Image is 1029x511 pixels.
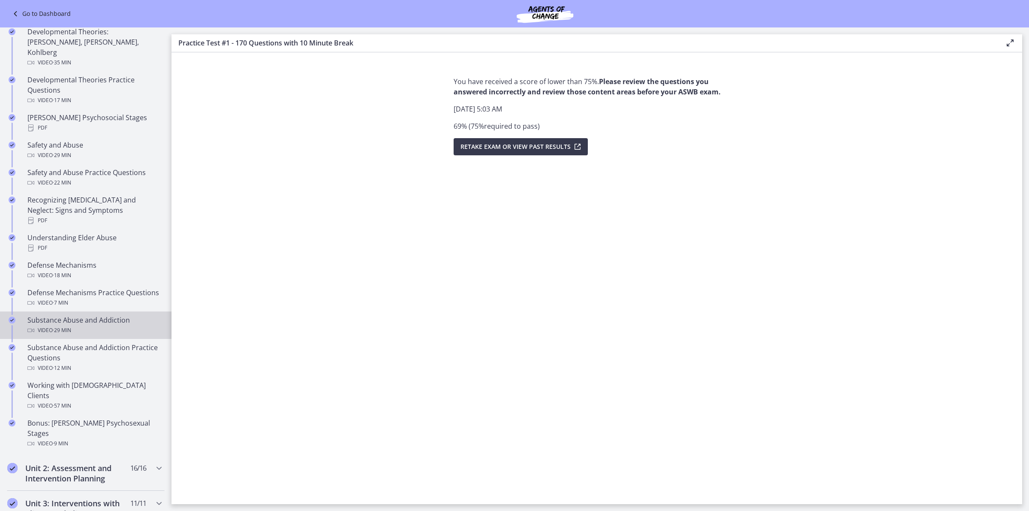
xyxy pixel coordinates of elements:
[9,142,15,148] i: Completed
[27,401,161,411] div: Video
[53,95,71,106] span: · 17 min
[53,150,71,160] span: · 29 min
[9,169,15,176] i: Completed
[9,262,15,269] i: Completed
[27,95,161,106] div: Video
[9,28,15,35] i: Completed
[454,121,540,131] span: 69 % ( 75 % required to pass )
[454,104,502,114] span: [DATE] 5:03 AM
[27,27,161,68] div: Developmental Theories: [PERSON_NAME], [PERSON_NAME], Kohlberg
[27,342,161,373] div: Substance Abuse and Addiction Practice Questions
[27,57,161,68] div: Video
[7,463,18,473] i: Completed
[53,325,71,336] span: · 29 min
[460,142,571,152] span: Retake Exam OR View Past Results
[9,289,15,296] i: Completed
[53,270,71,281] span: · 18 min
[27,215,161,226] div: PDF
[9,114,15,121] i: Completed
[27,270,161,281] div: Video
[27,123,161,133] div: PDF
[27,140,161,160] div: Safety and Abuse
[27,75,161,106] div: Developmental Theories Practice Questions
[9,420,15,426] i: Completed
[493,3,596,24] img: Agents of Change
[27,287,161,308] div: Defense Mechanisms Practice Questions
[53,401,71,411] span: · 57 min
[53,363,71,373] span: · 12 min
[27,260,161,281] div: Defense Mechanisms
[27,363,161,373] div: Video
[7,498,18,508] i: Completed
[27,167,161,188] div: Safety and Abuse Practice Questions
[454,76,740,97] p: You have received a score of lower than 75%.
[27,150,161,160] div: Video
[27,418,161,449] div: Bonus: [PERSON_NAME] Psychosexual Stages
[27,243,161,253] div: PDF
[53,438,68,449] span: · 9 min
[25,463,130,484] h2: Unit 2: Assessment and Intervention Planning
[27,233,161,253] div: Understanding Elder Abuse
[53,57,71,68] span: · 35 min
[9,197,15,203] i: Completed
[130,463,146,473] span: 16 / 16
[53,298,68,308] span: · 7 min
[27,112,161,133] div: [PERSON_NAME] Psychosocial Stages
[27,325,161,336] div: Video
[27,315,161,336] div: Substance Abuse and Addiction
[178,38,991,48] h3: Practice Test #1 - 170 Questions with 10 Minute Break
[53,178,71,188] span: · 22 min
[9,76,15,83] i: Completed
[27,380,161,411] div: Working with [DEMOGRAPHIC_DATA] Clients
[27,178,161,188] div: Video
[27,438,161,449] div: Video
[130,498,146,508] span: 11 / 11
[9,234,15,241] i: Completed
[9,317,15,324] i: Completed
[9,344,15,351] i: Completed
[9,382,15,389] i: Completed
[27,195,161,226] div: Recognizing [MEDICAL_DATA] and Neglect: Signs and Symptoms
[454,138,588,155] button: Retake Exam OR View Past Results
[27,298,161,308] div: Video
[10,9,71,19] a: Go to Dashboard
